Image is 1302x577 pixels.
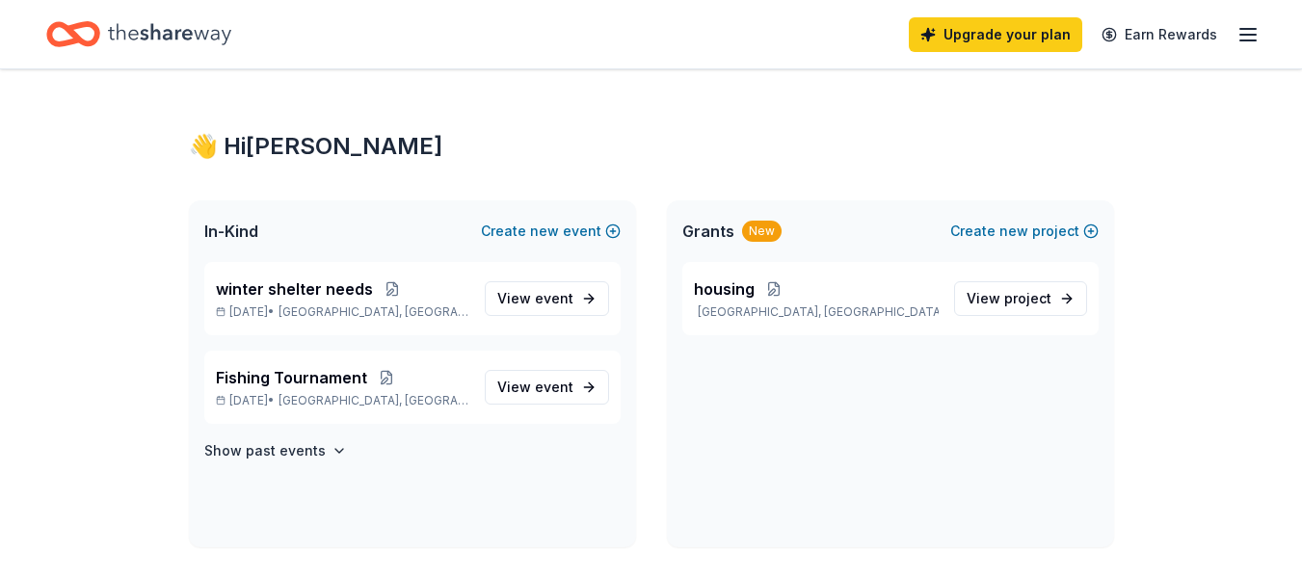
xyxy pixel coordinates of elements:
[967,287,1051,310] span: View
[682,220,734,243] span: Grants
[1004,290,1051,306] span: project
[535,290,573,306] span: event
[216,277,373,301] span: winter shelter needs
[46,12,231,57] a: Home
[1090,17,1229,52] a: Earn Rewards
[497,287,573,310] span: View
[485,281,609,316] a: View event
[279,304,468,320] span: [GEOGRAPHIC_DATA], [GEOGRAPHIC_DATA]
[204,220,258,243] span: In-Kind
[694,304,939,320] p: [GEOGRAPHIC_DATA], [GEOGRAPHIC_DATA]
[530,220,559,243] span: new
[189,131,1114,162] div: 👋 Hi [PERSON_NAME]
[204,439,347,462] button: Show past events
[742,221,782,242] div: New
[694,277,755,301] span: housing
[535,379,573,395] span: event
[485,370,609,405] a: View event
[999,220,1028,243] span: new
[909,17,1082,52] a: Upgrade your plan
[497,376,573,399] span: View
[279,393,468,408] span: [GEOGRAPHIC_DATA], [GEOGRAPHIC_DATA]
[204,439,326,462] h4: Show past events
[954,281,1087,316] a: View project
[481,220,621,243] button: Createnewevent
[216,393,469,408] p: [DATE] •
[216,304,469,320] p: [DATE] •
[950,220,1099,243] button: Createnewproject
[216,366,367,389] span: Fishing Tournament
